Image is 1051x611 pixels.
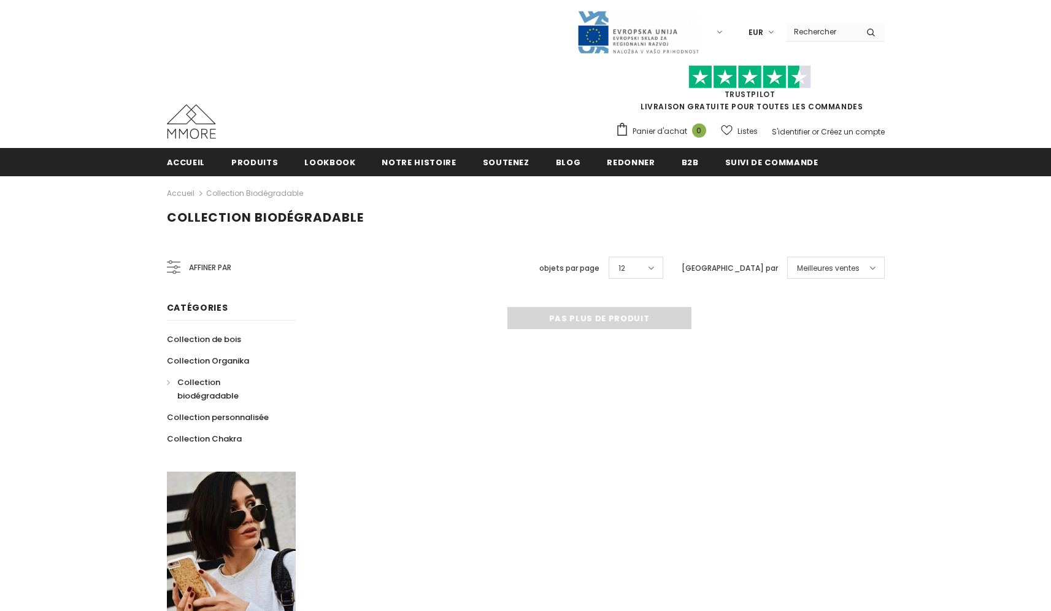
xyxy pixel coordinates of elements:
[177,376,239,402] span: Collection biodégradable
[577,26,699,37] a: Javni Razpis
[206,188,303,198] a: Collection biodégradable
[682,148,699,176] a: B2B
[749,26,763,39] span: EUR
[304,157,355,168] span: Lookbook
[167,209,364,226] span: Collection biodégradable
[167,333,241,345] span: Collection de bois
[167,157,206,168] span: Accueil
[167,428,242,449] a: Collection Chakra
[167,329,241,350] a: Collection de bois
[382,157,456,168] span: Notre histoire
[231,157,278,168] span: Produits
[821,126,885,137] a: Créez un compte
[688,65,811,89] img: Faites confiance aux étoiles pilotes
[167,104,216,139] img: Cas MMORE
[725,157,818,168] span: Suivi de commande
[167,148,206,176] a: Accueil
[618,262,625,274] span: 12
[633,125,687,138] span: Panier d'achat
[797,262,860,274] span: Meilleures ventes
[231,148,278,176] a: Produits
[382,148,456,176] a: Notre histoire
[483,157,529,168] span: soutenez
[167,302,228,314] span: Catégories
[167,407,269,428] a: Collection personnalisée
[539,262,599,274] label: objets par page
[167,186,194,201] a: Accueil
[167,355,249,367] span: Collection Organika
[607,157,655,168] span: Redonner
[682,157,699,168] span: B2B
[167,350,249,372] a: Collection Organika
[772,126,810,137] a: S'identifier
[556,148,581,176] a: Blog
[615,71,885,112] span: LIVRAISON GRATUITE POUR TOUTES LES COMMANDES
[787,23,857,41] input: Search Site
[725,89,776,99] a: TrustPilot
[483,148,529,176] a: soutenez
[812,126,819,137] span: or
[692,123,706,138] span: 0
[189,261,231,274] span: Affiner par
[167,411,269,423] span: Collection personnalisée
[682,262,778,274] label: [GEOGRAPHIC_DATA] par
[615,122,712,141] a: Panier d'achat 0
[607,148,655,176] a: Redonner
[304,148,355,176] a: Lookbook
[167,433,242,445] span: Collection Chakra
[577,10,699,55] img: Javni Razpis
[167,372,282,407] a: Collection biodégradable
[721,120,758,142] a: Listes
[556,157,581,168] span: Blog
[725,148,818,176] a: Suivi de commande
[737,125,758,138] span: Listes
